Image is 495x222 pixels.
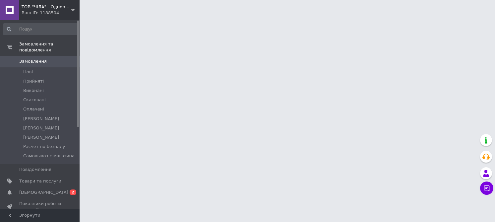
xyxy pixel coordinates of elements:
span: Замовлення та повідомлення [19,41,80,53]
span: [PERSON_NAME] [23,116,59,122]
span: [DEMOGRAPHIC_DATA] [19,189,68,195]
span: 2 [70,189,76,195]
span: Оплачені [23,106,44,112]
button: Чат з покупцем [480,182,493,195]
div: Ваш ID: 1188504 [22,10,80,16]
span: Виконані [23,88,44,94]
span: Показники роботи компанії [19,201,61,213]
span: Самовывоз с магазина [23,153,75,159]
span: [PERSON_NAME] [23,125,59,131]
span: Нові [23,69,33,75]
span: Скасовані [23,97,46,103]
span: Прийняті [23,78,44,84]
span: ТОВ "ЧІЛА" - Одноразова продукція [22,4,71,10]
span: [PERSON_NAME] [23,134,59,140]
span: Расчет по безналу [23,144,65,150]
span: Замовлення [19,58,47,64]
span: Товари та послуги [19,178,61,184]
input: Пошук [3,23,78,35]
span: Повідомлення [19,167,51,173]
